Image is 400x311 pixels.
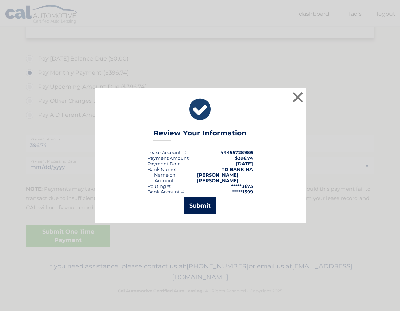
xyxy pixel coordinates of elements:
[147,189,185,195] div: Bank Account #:
[147,155,190,161] div: Payment Amount:
[147,183,171,189] div: Routing #:
[147,161,182,166] div: :
[147,161,181,166] span: Payment Date
[291,90,305,104] button: ×
[235,155,253,161] span: $396.74
[153,129,247,141] h3: Review Your Information
[147,172,183,183] div: Name on Account:
[220,150,253,155] strong: 44455728986
[222,166,253,172] strong: TD BANK NA
[236,161,253,166] span: [DATE]
[147,166,176,172] div: Bank Name:
[184,197,216,214] button: Submit
[147,150,186,155] div: Lease Account #:
[197,172,239,183] strong: [PERSON_NAME] [PERSON_NAME]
